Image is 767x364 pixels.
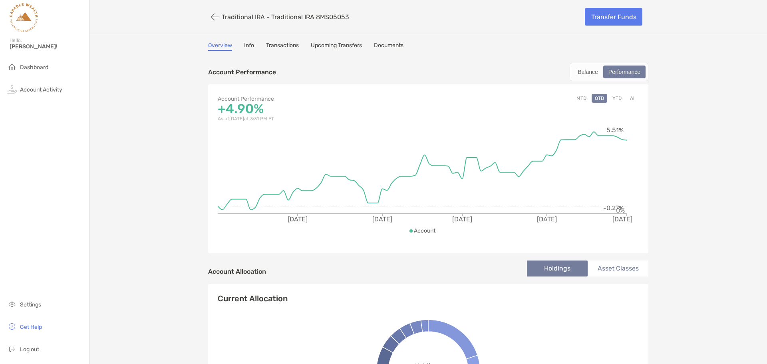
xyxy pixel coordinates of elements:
[452,215,472,223] tspan: [DATE]
[573,66,602,78] div: Balance
[266,42,299,51] a: Transactions
[10,43,84,50] span: [PERSON_NAME]!
[616,207,625,214] tspan: 0%
[414,226,435,236] p: Account
[585,8,642,26] a: Transfer Funds
[20,64,48,71] span: Dashboard
[20,86,62,93] span: Account Activity
[606,126,624,134] tspan: 5.51%
[627,94,639,103] button: All
[7,62,17,72] img: household icon
[7,344,17,354] img: logout icon
[604,66,645,78] div: Performance
[311,42,362,51] a: Upcoming Transfers
[592,94,607,103] button: QTD
[537,215,557,223] tspan: [DATE]
[609,94,625,103] button: YTD
[208,42,232,51] a: Overview
[222,13,349,21] p: Traditional IRA - Traditional IRA 8MS05053
[218,294,288,303] h4: Current Allocation
[612,215,632,223] tspan: [DATE]
[20,301,41,308] span: Settings
[244,42,254,51] a: Info
[603,204,624,212] tspan: -0.27%
[288,215,308,223] tspan: [DATE]
[7,84,17,94] img: activity icon
[570,63,648,81] div: segmented control
[573,94,590,103] button: MTD
[527,261,588,276] li: Holdings
[20,346,39,353] span: Log out
[588,261,648,276] li: Asset Classes
[20,324,42,330] span: Get Help
[208,268,266,275] h4: Account Allocation
[374,42,403,51] a: Documents
[10,3,38,32] img: Zoe Logo
[7,299,17,309] img: settings icon
[372,215,392,223] tspan: [DATE]
[7,322,17,331] img: get-help icon
[218,94,428,104] p: Account Performance
[208,67,276,77] p: Account Performance
[218,104,428,114] p: +4.90%
[218,114,428,124] p: As of [DATE] at 3:31 PM ET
